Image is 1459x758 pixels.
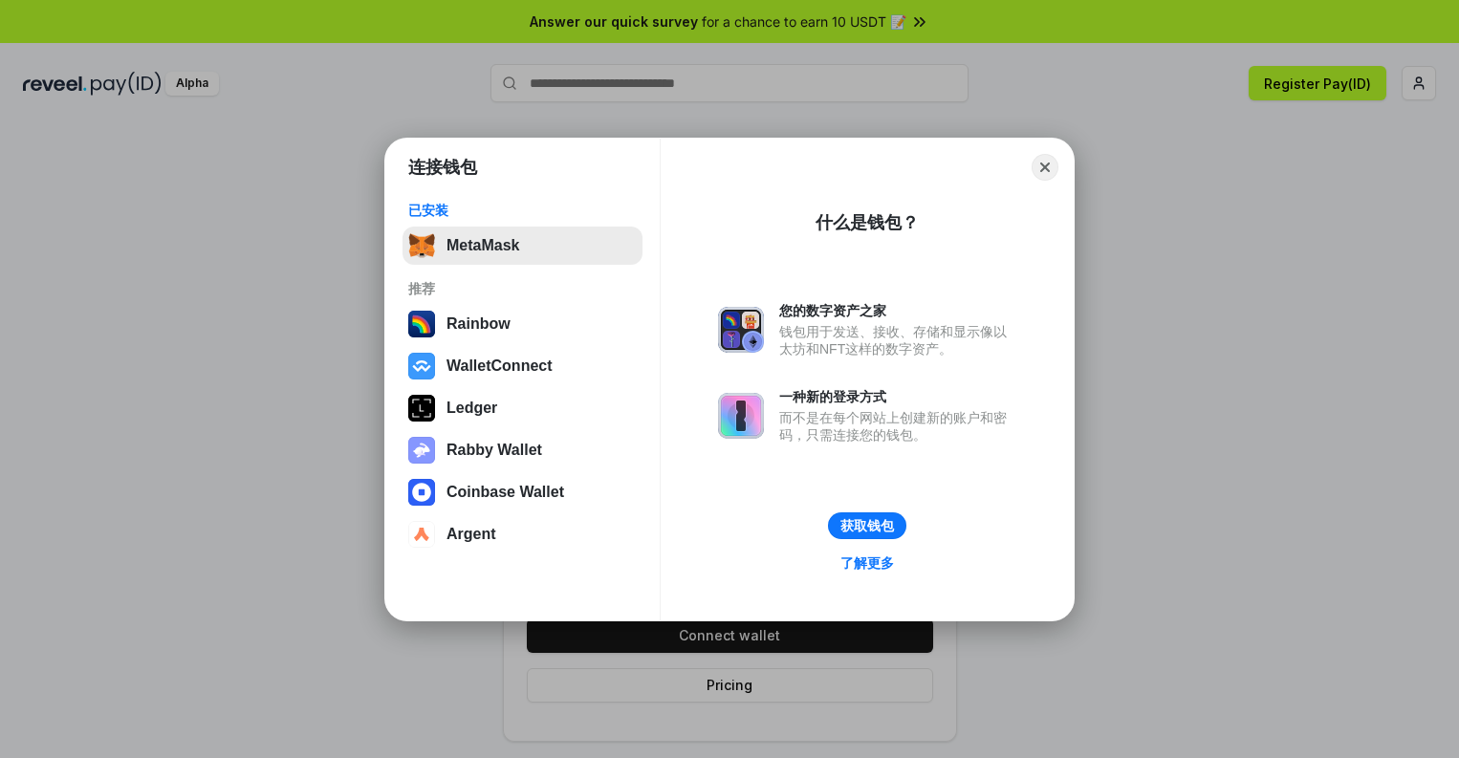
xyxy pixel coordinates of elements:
img: svg+xml,%3Csvg%20width%3D%2228%22%20height%3D%2228%22%20viewBox%3D%220%200%2028%2028%22%20fill%3D... [408,353,435,379]
img: svg+xml,%3Csvg%20xmlns%3D%22http%3A%2F%2Fwww.w3.org%2F2000%2Fsvg%22%20width%3D%2228%22%20height%3... [408,395,435,422]
div: 推荐 [408,280,637,297]
button: Coinbase Wallet [403,473,642,511]
img: svg+xml,%3Csvg%20width%3D%22120%22%20height%3D%22120%22%20viewBox%3D%220%200%20120%20120%22%20fil... [408,311,435,337]
button: Rabby Wallet [403,431,642,469]
div: 钱包用于发送、接收、存储和显示像以太坊和NFT这样的数字资产。 [779,323,1016,357]
h1: 连接钱包 [408,156,477,179]
button: Rainbow [403,305,642,343]
div: 一种新的登录方式 [779,388,1016,405]
button: Argent [403,515,642,553]
button: MetaMask [403,227,642,265]
button: WalletConnect [403,347,642,385]
div: 什么是钱包？ [816,211,919,234]
img: svg+xml,%3Csvg%20xmlns%3D%22http%3A%2F%2Fwww.w3.org%2F2000%2Fsvg%22%20fill%3D%22none%22%20viewBox... [408,437,435,464]
div: Rabby Wallet [446,442,542,459]
img: svg+xml,%3Csvg%20width%3D%2228%22%20height%3D%2228%22%20viewBox%3D%220%200%2028%2028%22%20fill%3D... [408,479,435,506]
a: 了解更多 [829,551,905,575]
button: 获取钱包 [828,512,906,539]
div: Argent [446,526,496,543]
img: svg+xml,%3Csvg%20xmlns%3D%22http%3A%2F%2Fwww.w3.org%2F2000%2Fsvg%22%20fill%3D%22none%22%20viewBox... [718,393,764,439]
button: Close [1032,154,1058,181]
div: Rainbow [446,315,511,333]
img: svg+xml,%3Csvg%20width%3D%2228%22%20height%3D%2228%22%20viewBox%3D%220%200%2028%2028%22%20fill%3D... [408,521,435,548]
button: Ledger [403,389,642,427]
div: Ledger [446,400,497,417]
div: Coinbase Wallet [446,484,564,501]
div: 已安装 [408,202,637,219]
div: WalletConnect [446,357,553,375]
div: 获取钱包 [840,517,894,534]
img: svg+xml,%3Csvg%20fill%3D%22none%22%20height%3D%2233%22%20viewBox%3D%220%200%2035%2033%22%20width%... [408,232,435,259]
div: MetaMask [446,237,519,254]
div: 而不是在每个网站上创建新的账户和密码，只需连接您的钱包。 [779,409,1016,444]
div: 您的数字资产之家 [779,302,1016,319]
div: 了解更多 [840,554,894,572]
img: svg+xml,%3Csvg%20xmlns%3D%22http%3A%2F%2Fwww.w3.org%2F2000%2Fsvg%22%20fill%3D%22none%22%20viewBox... [718,307,764,353]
